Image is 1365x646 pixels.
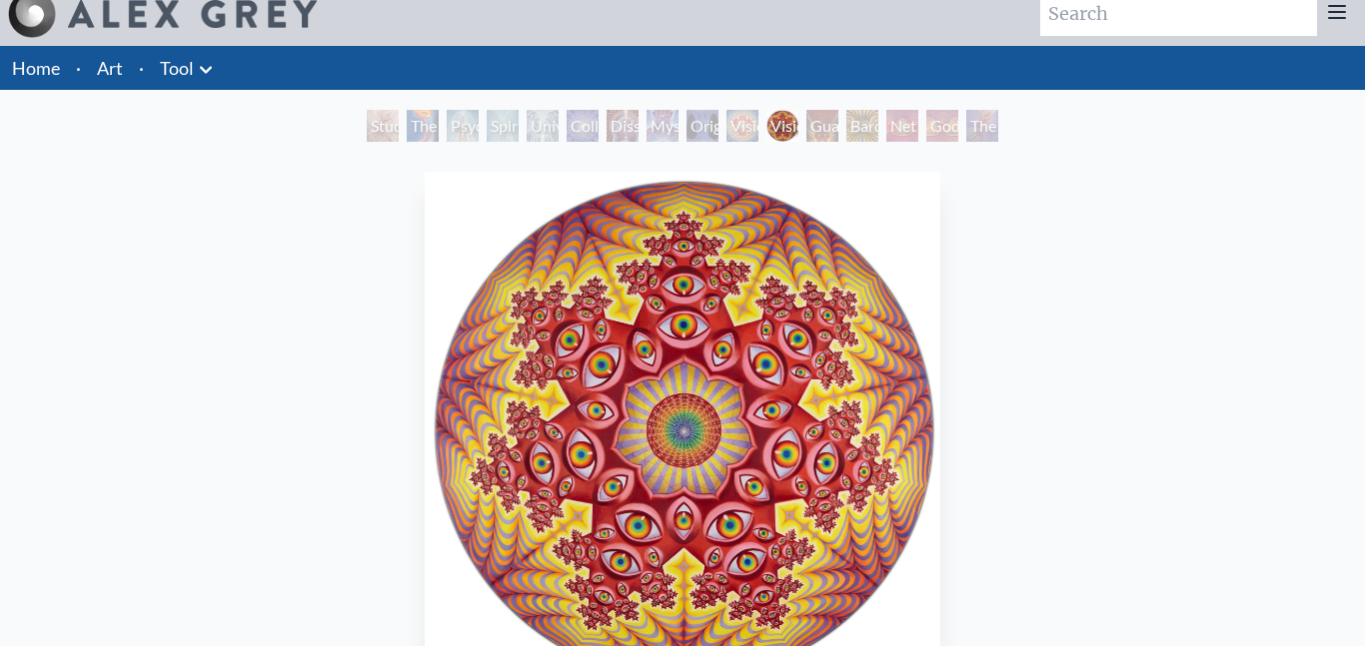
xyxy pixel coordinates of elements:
div: The Torch [407,110,439,142]
div: Bardo Being [846,110,878,142]
div: Godself [926,110,958,142]
div: Vision Crystal Tondo [766,110,798,142]
div: Guardian of Infinite Vision [806,110,838,142]
div: The Great Turn [966,110,998,142]
div: Vision Crystal [726,110,758,142]
div: Psychic Energy System [447,110,479,142]
div: Collective Vision [567,110,599,142]
div: Mystic Eye [647,110,679,142]
a: Art [97,54,123,82]
li: · [68,46,89,90]
a: Tool [160,54,194,82]
div: Original Face [686,110,718,142]
div: Study for the Great Turn [367,110,399,142]
div: Spiritual Energy System [487,110,519,142]
li: · [131,46,152,90]
div: Dissectional Art for Tool's Lateralus CD [607,110,639,142]
div: Universal Mind Lattice [527,110,559,142]
a: Home [12,57,60,79]
div: Net of Being [886,110,918,142]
